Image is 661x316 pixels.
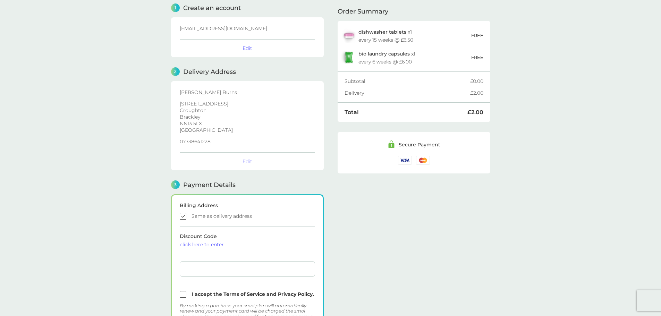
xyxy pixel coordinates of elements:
span: Delivery Address [183,69,236,75]
span: Discount Code [180,233,315,247]
span: [EMAIL_ADDRESS][DOMAIN_NAME] [180,25,267,32]
span: Order Summary [338,8,388,15]
div: Total [345,110,467,115]
p: Brackley [180,114,315,119]
div: Secure Payment [399,142,440,147]
iframe: Secure card payment input frame [183,266,312,272]
button: Edit [243,158,252,164]
div: Billing Address [180,203,315,208]
span: 1 [171,3,180,12]
span: Create an account [183,5,241,11]
p: FREE [471,32,483,39]
p: x 1 [358,51,415,57]
span: Payment Details [183,182,236,188]
div: every 15 weeks @ £6.50 [358,37,413,42]
span: 2 [171,67,180,76]
p: x 1 [358,29,412,35]
span: dishwasher tablets [358,29,406,35]
p: [PERSON_NAME] Burns [180,90,315,95]
div: Subtotal [345,79,470,84]
p: [STREET_ADDRESS] [180,101,315,106]
p: [GEOGRAPHIC_DATA] [180,128,315,133]
p: NN13 5LX [180,121,315,126]
p: 07738641228 [180,139,315,144]
div: every 6 weeks @ £6.00 [358,59,412,64]
div: Delivery [345,91,470,95]
div: £2.00 [470,91,483,95]
p: FREE [471,54,483,61]
span: 3 [171,180,180,189]
div: £2.00 [467,110,483,115]
div: £0.00 [470,79,483,84]
span: bio laundry capsules [358,51,410,57]
img: /assets/icons/cards/mastercard.svg [416,156,430,164]
button: Edit [243,45,252,51]
div: click here to enter [180,242,315,247]
img: /assets/icons/cards/visa.svg [398,156,412,164]
p: Croughton [180,108,315,113]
